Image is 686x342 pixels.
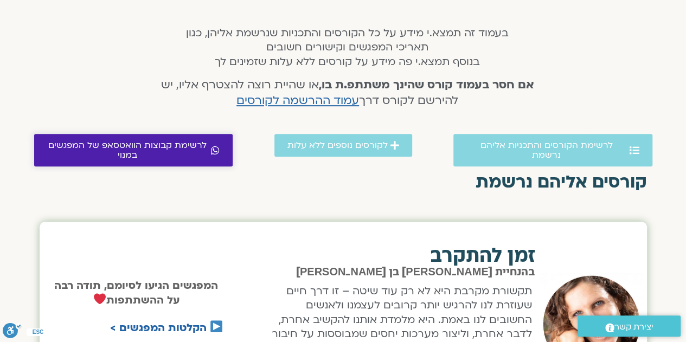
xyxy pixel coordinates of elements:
span: יצירת קשר [614,320,653,334]
span: בהנחיית [PERSON_NAME] בן [PERSON_NAME] [296,267,535,278]
a: הקלטות המפגשים > [110,321,207,335]
span: לרשימת קבוצות הוואטסאפ של המפגשים במנוי [47,140,209,160]
a: יצירת קשר [578,315,681,337]
a: לרשימת הקורסים והתכניות אליהם נרשמת [453,134,652,166]
h2: קורסים אליהם נרשמת [40,172,647,192]
a: עמוד ההרשמה לקורסים [236,93,359,108]
img: ▶️ [210,320,222,332]
img: ❤ [94,293,106,305]
h2: זמן להתקרב [261,246,536,266]
h5: בעמוד זה תמצא.י מידע על כל הקורסים והתכניות שנרשמת אליהן, כגון תאריכי המפגשים וקישורים חשובים בנו... [146,26,548,69]
h4: או שהיית רוצה להצטרף אליו, יש להירשם לקורס דרך [146,78,548,109]
a: לרשימת קבוצות הוואטסאפ של המפגשים במנוי [34,134,233,166]
a: לקורסים נוספים ללא עלות [274,134,412,157]
span: לרשימת הקורסים והתכניות אליהם נרשמת [466,140,627,160]
strong: אם חסר בעמוד קורס שהינך משתתפ.ת בו, [319,77,534,93]
span: לקורסים נוספים ללא עלות [287,140,388,150]
strong: המפגשים הגיעו לסיומם, תודה רבה על ההשתתפות [54,279,218,307]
